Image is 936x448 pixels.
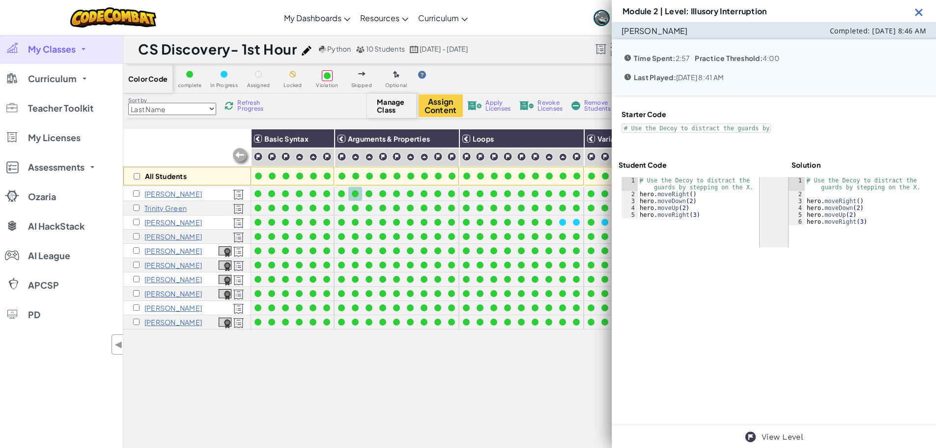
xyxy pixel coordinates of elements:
a: View Level [762,431,803,443]
p: Aubree Kelly [144,218,202,226]
div: 3 [789,198,805,205]
img: IconChallengeLevel.svg [267,152,277,161]
img: certificate-icon.png [219,289,231,300]
a: My Account [589,2,672,33]
p: Daisy Brewster [144,190,202,198]
a: View Course Completion Certificate [219,288,231,299]
img: IconPracticeLevel.svg [420,153,428,161]
p: [PERSON_NAME] [622,26,688,36]
span: Apply Licenses [485,100,511,112]
span: Ozaria [28,192,56,201]
img: iconPencil.svg [302,46,312,56]
a: Curriculum [413,4,473,31]
a: View Course Completion Certificate [219,273,231,285]
img: IconChallengeLevel.svg [433,152,443,161]
span: Arguments & Properties [348,134,430,143]
img: IconOptionalLevel.svg [393,71,399,79]
img: IconRemoveStudents.svg [571,101,580,110]
img: IconChallengeLevel.svg [517,152,526,161]
img: Icon_TimeSpent.svg [622,71,634,83]
span: Assigned [247,83,270,88]
img: Licensed [233,289,244,300]
img: IconHint.svg [418,71,426,79]
p: Charles Quick [144,290,202,298]
p: [DATE] 8:41 AM [634,73,724,81]
a: View Course Completion Certificate [219,259,231,270]
a: View Course Completion Certificate [219,316,231,328]
img: certificate-icon.png [219,318,231,329]
img: IconChallengeLevel.svg [447,152,456,161]
div: 5 [622,211,638,218]
img: IconPracticeLevel.svg [309,153,317,161]
span: Color Code [128,75,168,83]
img: IconReload.svg [225,101,233,110]
p: All Students [145,172,187,180]
span: Curriculum [418,13,459,23]
p: Aubree Walton Orozco [144,304,202,312]
img: Licensed [233,189,244,200]
b: Practice Threshold: [695,54,762,62]
img: IconChallengeLevel.svg [531,152,540,161]
img: IconChallengeLevel.svg [322,152,332,161]
span: Variables [597,134,629,143]
img: Licensed [233,303,244,314]
p: 4:00 [690,54,779,62]
a: My Dashboards [279,4,355,31]
span: Resources [360,13,399,23]
img: IconChallengeLevel.svg [587,152,596,161]
span: complete [178,83,202,88]
span: Optional [385,83,407,88]
span: Manage Class [377,98,406,114]
div: 2 [789,191,805,198]
div: 4 [622,205,638,211]
img: IconChallengeLevel.svg [744,431,757,443]
span: AI League [28,251,70,260]
p: Tony Larrinaga [144,233,202,240]
img: certificate-icon.png [219,261,231,271]
span: Refresh Progress [237,100,268,112]
img: Icon_Exit.svg [913,6,925,18]
img: certificate-icon.png [219,275,231,286]
span: Assessments [28,163,85,172]
img: IconChallengeLevel.svg [462,152,471,161]
a: View Course Completion Certificate [219,245,231,256]
img: IconChallengeLevel.svg [476,152,485,161]
div: 1 [789,177,805,191]
b: Last Played: [634,73,676,82]
p: Adam Quick [144,275,202,283]
span: AI HackStack [28,222,85,231]
span: Locked [284,83,302,88]
img: IconChallengeLevel.svg [281,152,290,161]
b: Time Spent: [634,54,676,62]
img: avatar [594,10,610,26]
img: Licensed [233,318,244,329]
img: IconChallengeLevel.svg [600,152,610,161]
h4: Solution [792,160,821,169]
span: Revoke Licenses [538,100,563,112]
span: Python [327,44,351,53]
img: IconChallengeLevel.svg [254,152,263,161]
img: IconPracticeLevel.svg [365,153,373,161]
div: 4 [789,205,805,211]
img: IconLicenseRevoke.svg [519,101,534,110]
img: IconPracticeLevel.svg [295,153,304,161]
img: Licensed [233,232,244,243]
div: 5 [789,211,805,218]
div: 3 [622,198,638,205]
span: Violation [316,83,338,88]
p: Kyle McLain [144,261,202,269]
div: 1 [622,177,638,191]
img: calendar.svg [410,46,419,53]
h3: Module 2 | Level: Illusory Interruption [623,7,767,15]
span: In Progress [210,83,238,88]
span: 10 Students [366,44,405,53]
span: ◀ [114,337,123,352]
img: IconSkippedLevel.svg [358,72,366,76]
img: IconChallengeLevel.svg [337,152,346,161]
p: 2:57 [634,54,690,62]
img: IconPracticeLevel.svg [351,153,360,161]
img: Licensed [233,218,244,229]
span: Licenses Applied [610,49,667,57]
a: Resources [355,4,413,31]
p: Kaden Mclain [144,247,202,255]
